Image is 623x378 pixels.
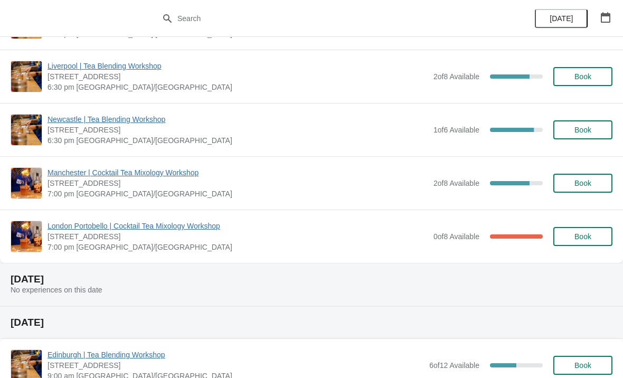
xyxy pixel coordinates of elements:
[433,232,479,241] span: 0 of 8 Available
[11,168,42,199] img: Manchester | Cocktail Tea Mixology Workshop | 57 Church Street, Manchester M4 1PD, UK | 7:00 pm E...
[11,286,102,294] span: No experiences on this date
[48,178,428,188] span: [STREET_ADDRESS]
[48,135,428,146] span: 6:30 pm [GEOGRAPHIC_DATA]/[GEOGRAPHIC_DATA]
[535,9,588,28] button: [DATE]
[48,125,428,135] span: [STREET_ADDRESS]
[574,72,591,81] span: Book
[429,361,479,370] span: 6 of 12 Available
[574,361,591,370] span: Book
[553,174,612,193] button: Book
[48,71,428,82] span: [STREET_ADDRESS]
[574,232,591,241] span: Book
[48,114,428,125] span: Newcastle | Tea Blending Workshop
[11,221,42,252] img: London Portobello | Cocktail Tea Mixology Workshop | 158 Portobello Road, London W11 2EB, UK | 7:...
[48,221,428,231] span: London Portobello | Cocktail Tea Mixology Workshop
[48,349,424,360] span: Edinburgh | Tea Blending Workshop
[433,126,479,134] span: 1 of 6 Available
[48,242,428,252] span: 7:00 pm [GEOGRAPHIC_DATA]/[GEOGRAPHIC_DATA]
[11,115,42,145] img: Newcastle | Tea Blending Workshop | 123 Grainger Street, Newcastle upon Tyne, NE1 5AE | 6:30 pm E...
[433,179,479,187] span: 2 of 8 Available
[48,231,428,242] span: [STREET_ADDRESS]
[550,14,573,23] span: [DATE]
[48,360,424,371] span: [STREET_ADDRESS]
[11,317,612,328] h2: [DATE]
[11,61,42,92] img: Liverpool | Tea Blending Workshop | 106 Bold St, Liverpool , L1 4EZ | 6:30 pm Europe/London
[553,356,612,375] button: Book
[553,120,612,139] button: Book
[177,9,467,28] input: Search
[553,67,612,86] button: Book
[433,72,479,81] span: 2 of 8 Available
[11,274,612,285] h2: [DATE]
[48,167,428,178] span: Manchester | Cocktail Tea Mixology Workshop
[574,179,591,187] span: Book
[48,82,428,92] span: 6:30 pm [GEOGRAPHIC_DATA]/[GEOGRAPHIC_DATA]
[48,188,428,199] span: 7:00 pm [GEOGRAPHIC_DATA]/[GEOGRAPHIC_DATA]
[48,61,428,71] span: Liverpool | Tea Blending Workshop
[574,126,591,134] span: Book
[553,227,612,246] button: Book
